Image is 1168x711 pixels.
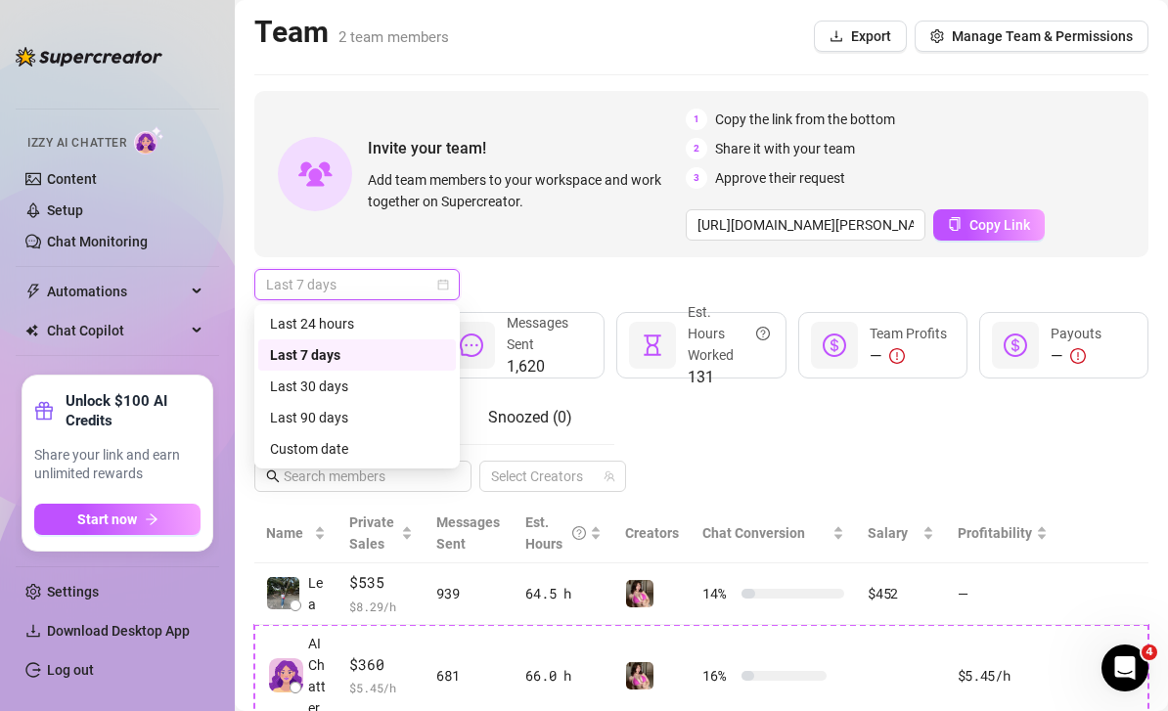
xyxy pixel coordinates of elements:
[34,504,201,535] button: Start nowarrow-right
[952,28,1133,44] span: Manage Team & Permissions
[47,171,97,187] a: Content
[756,301,770,366] span: question-circle
[254,14,449,51] h2: Team
[507,315,568,352] span: Messages Sent
[1070,348,1086,364] span: exclamation-circle
[613,504,691,563] th: Creators
[715,167,845,189] span: Approve their request
[946,563,1059,625] td: —
[930,29,944,43] span: setting
[308,572,326,615] span: Lea
[34,401,54,421] span: gift
[933,209,1045,241] button: Copy Link
[16,47,162,67] img: logo-BBDzfeDw.svg
[958,525,1032,541] span: Profitability
[868,583,933,604] div: $452
[969,217,1030,233] span: Copy Link
[270,344,444,366] div: Last 7 days
[134,126,164,155] img: AI Chatter
[1142,644,1157,660] span: 4
[688,301,769,366] div: Est. Hours Worked
[47,234,148,249] a: Chat Monitoring
[1051,326,1101,341] span: Payouts
[686,138,707,159] span: 2
[436,583,502,604] div: 939
[25,284,41,299] span: thunderbolt
[77,511,137,527] span: Start now
[47,276,186,307] span: Automations
[626,580,653,607] img: Nanner
[27,134,126,153] span: Izzy AI Chatter
[715,138,855,159] span: Share it with your team
[254,504,337,563] th: Name
[686,167,707,189] span: 3
[47,202,83,218] a: Setup
[814,21,907,52] button: Export
[258,339,456,371] div: Last 7 days
[715,109,895,130] span: Copy the link from the bottom
[889,348,905,364] span: exclamation-circle
[145,512,158,526] span: arrow-right
[1101,644,1148,691] iframe: Intercom live chat
[258,433,456,465] div: Custom date
[47,662,94,678] a: Log out
[284,466,444,487] input: Search members
[368,136,686,160] span: Invite your team!
[437,279,449,290] span: calendar
[870,326,947,341] span: Team Profits
[460,333,483,357] span: message
[47,623,190,639] span: Download Desktop App
[349,678,413,697] span: $ 5.45 /h
[349,514,394,552] span: Private Sales
[851,28,891,44] span: Export
[626,662,653,689] img: Nanner
[270,313,444,334] div: Last 24 hours
[525,583,602,604] div: 64.5 h
[572,511,586,555] span: question-circle
[870,344,947,368] div: —
[258,308,456,339] div: Last 24 hours
[702,583,734,604] span: 14 %
[958,665,1048,687] div: $5.45 /h
[368,169,678,212] span: Add team members to your workspace and work together on Supercreator.
[270,438,444,460] div: Custom date
[436,665,502,687] div: 681
[507,355,588,378] span: 1,620
[349,571,413,595] span: $535
[488,408,572,426] span: Snoozed ( 0 )
[349,653,413,677] span: $360
[525,511,586,555] div: Est. Hours
[641,333,664,357] span: hourglass
[702,525,805,541] span: Chat Conversion
[604,470,615,482] span: team
[266,522,310,544] span: Name
[823,333,846,357] span: dollar-circle
[266,469,280,483] span: search
[948,217,962,231] span: copy
[269,658,303,692] img: izzy-ai-chatter-avatar-DDCN_rTZ.svg
[25,623,41,639] span: download
[25,324,38,337] img: Chat Copilot
[258,402,456,433] div: Last 90 days
[702,665,734,687] span: 16 %
[47,315,186,346] span: Chat Copilot
[270,376,444,397] div: Last 30 days
[830,29,843,43] span: download
[688,366,769,389] span: 131
[868,525,908,541] span: Salary
[338,28,449,46] span: 2 team members
[47,584,99,600] a: Settings
[1051,344,1101,368] div: —
[270,407,444,428] div: Last 90 days
[1004,333,1027,357] span: dollar-circle
[266,270,448,299] span: Last 7 days
[436,514,500,552] span: Messages Sent
[915,21,1148,52] button: Manage Team & Permissions
[66,391,201,430] strong: Unlock $100 AI Credits
[525,665,602,687] div: 66.0 h
[349,597,413,616] span: $ 8.29 /h
[34,446,201,484] span: Share your link and earn unlimited rewards
[686,109,707,130] span: 1
[258,371,456,402] div: Last 30 days
[267,577,299,609] img: Lea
